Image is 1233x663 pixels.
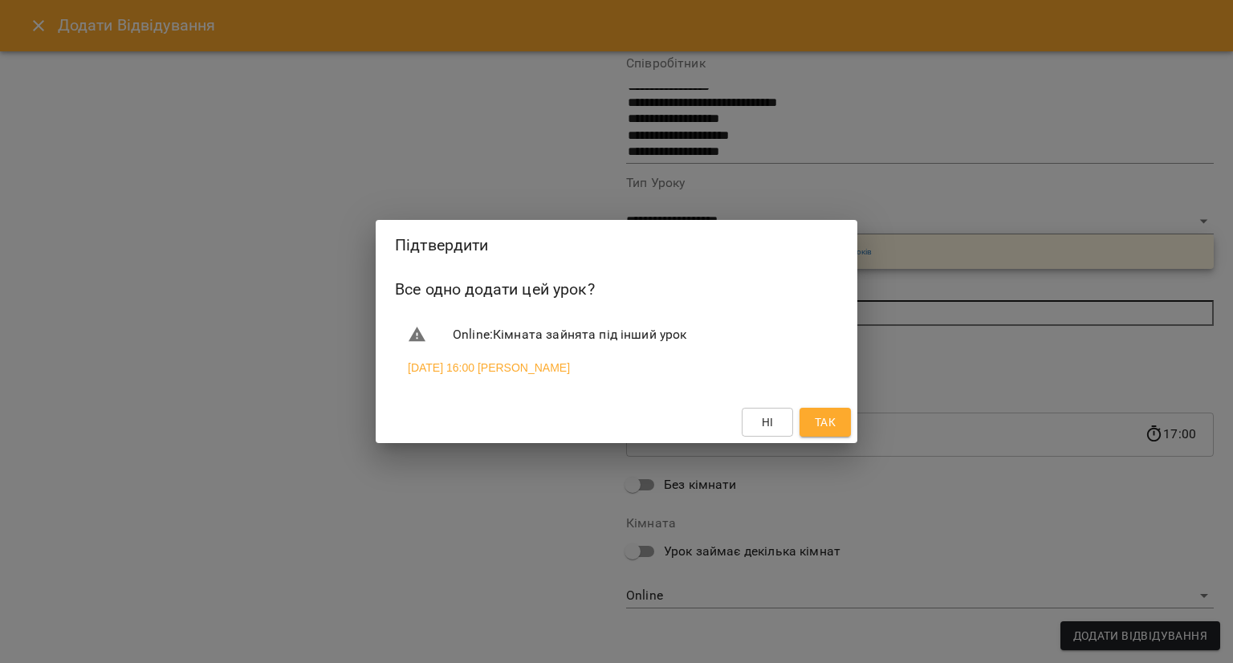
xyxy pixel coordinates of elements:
button: Ні [742,408,793,437]
span: Так [815,413,836,432]
button: Так [800,408,851,437]
h2: Підтвердити [395,233,838,258]
h6: Все одно додати цей урок? [395,277,838,302]
a: [DATE] 16:00 [PERSON_NAME] [408,360,570,376]
span: Ні [762,413,774,432]
span: Online : Кімната зайнята під інший урок [453,325,825,344]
